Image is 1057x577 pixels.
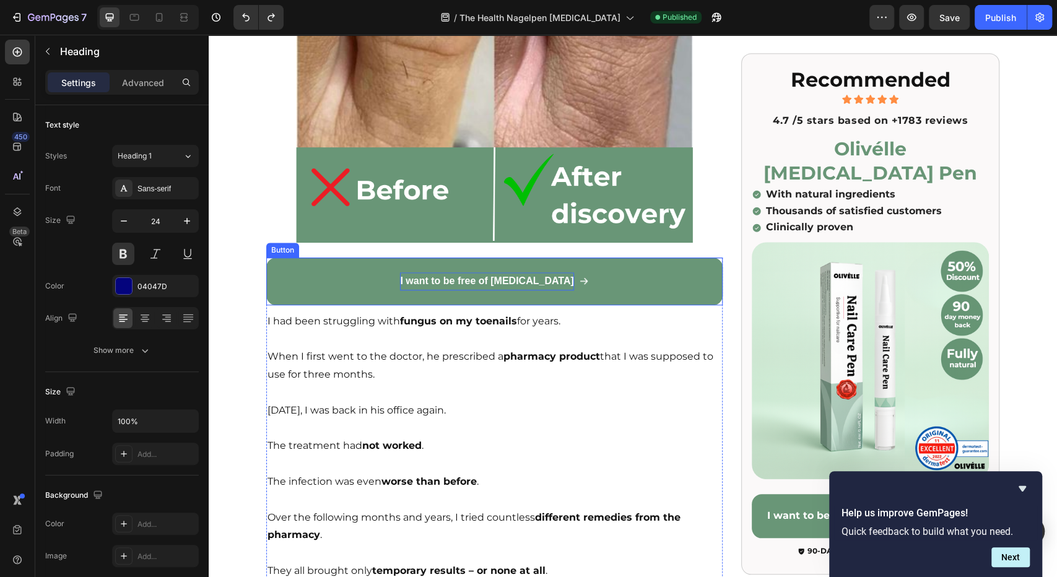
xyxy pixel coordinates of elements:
[45,280,64,292] div: Color
[94,344,151,357] div: Show more
[564,80,759,92] strong: 4.7 /5 stars based on +1783 reviews
[45,448,74,459] div: Padding
[295,316,391,328] strong: pharmacy product
[45,150,67,162] div: Styles
[45,384,78,401] div: Size
[45,415,66,427] div: Width
[45,183,61,194] div: Font
[113,410,198,432] input: Auto
[137,449,196,460] div: Add...
[45,487,105,504] div: Background
[137,519,196,530] div: Add...
[842,506,1030,521] h2: Help us improve GemPages!
[81,10,87,25] p: 7
[137,551,196,562] div: Add...
[842,481,1030,567] div: Help us improve GemPages!
[557,154,733,167] p: With natural ingredients
[61,76,96,89] p: Settings
[991,547,1030,567] button: Next question
[60,44,194,59] p: Heading
[939,12,960,23] span: Save
[543,459,780,503] a: I want to be free of [MEDICAL_DATA]
[842,526,1030,537] p: Quick feedback to build what you need.
[59,370,237,381] span: [DATE], I was back in his office again.
[59,530,339,542] span: They all brought only .
[45,119,79,131] div: Text style
[975,5,1027,30] button: Publish
[543,101,780,152] h2: Olivélle [MEDICAL_DATA] Pen
[112,145,199,167] button: Heading 1
[5,5,92,30] button: 7
[559,475,750,487] span: I want to be free of [MEDICAL_DATA]
[45,518,64,529] div: Color
[45,550,67,562] div: Image
[137,281,196,292] div: 04047D
[209,35,1057,577] iframe: Design area
[154,405,213,417] strong: not worked
[12,132,30,142] div: 450
[565,34,759,56] h2: Recommended
[137,183,196,194] div: Sans-serif
[173,441,268,453] strong: worse than before
[163,530,337,542] strong: temporary results – or none at all
[45,339,199,362] button: Show more
[985,11,1016,24] div: Publish
[118,150,152,162] span: Heading 1
[59,441,270,453] span: The infection was even .
[9,227,30,236] div: Beta
[1015,481,1030,496] button: Hide survey
[599,510,734,523] p: 90-DAY MONEY-BACK GUARANTEE
[569,510,755,523] button: <p>90-DAY MONEY-BACK GUARANTEE</p>
[45,212,78,229] div: Size
[543,207,780,445] img: Vitamine_C_5.png
[557,187,733,200] p: Clinically proven
[122,76,164,89] p: Advanced
[663,12,697,23] span: Published
[59,477,472,506] span: Over the following months and years, I tried countless .
[929,5,970,30] button: Save
[557,170,733,183] p: Thousands of satisfied customers
[233,5,284,30] div: Undo/Redo
[454,11,457,24] span: /
[459,11,620,24] span: The Health Nagelpen [MEDICAL_DATA]
[59,405,215,417] span: The treatment had .
[45,310,80,327] div: Align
